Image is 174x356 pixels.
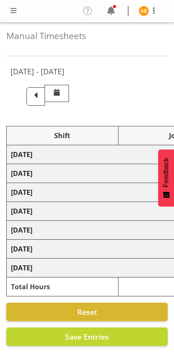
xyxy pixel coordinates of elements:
td: Total Hours [7,277,119,296]
h4: Manual Timesheets [6,31,168,41]
button: Feedback - Show survey [158,149,174,207]
button: Save Entries [6,327,168,346]
h5: [DATE] - [DATE] [11,67,64,76]
span: Save Entries [65,332,109,342]
span: Reset [77,307,97,317]
span: Feedback [162,158,170,187]
button: Reset [6,303,168,321]
img: angela-burrill10486.jpg [139,6,149,16]
div: Shift [11,131,114,141]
